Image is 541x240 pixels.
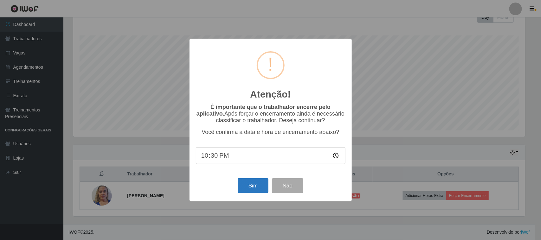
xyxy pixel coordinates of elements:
[238,178,268,193] button: Sim
[196,104,331,117] b: É importante que o trabalhador encerre pelo aplicativo.
[250,89,291,100] h2: Atenção!
[196,104,345,124] p: Após forçar o encerramento ainda é necessário classificar o trabalhador. Deseja continuar?
[196,129,345,136] p: Você confirma a data e hora de encerramento abaixo?
[272,178,303,193] button: Não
